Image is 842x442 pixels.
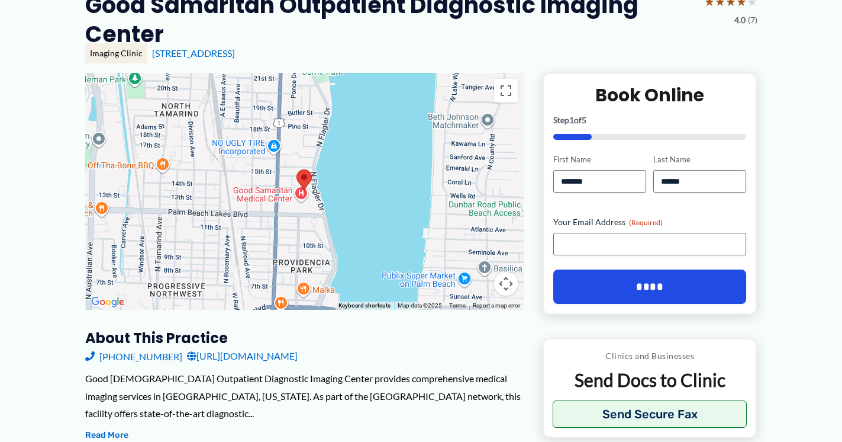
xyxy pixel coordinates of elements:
[748,12,757,28] span: (7)
[553,369,747,392] p: Send Docs to Clinic
[449,302,466,309] a: Terms
[473,302,520,309] a: Report a map error
[85,347,182,365] a: [PHONE_NUMBER]
[85,43,147,63] div: Imaging Clinic
[85,329,524,347] h3: About this practice
[152,47,235,59] a: [STREET_ADDRESS]
[187,347,298,365] a: [URL][DOMAIN_NAME]
[85,370,524,422] div: Good [DEMOGRAPHIC_DATA] Outpatient Diagnostic Imaging Center provides comprehensive medical imagi...
[398,302,442,309] span: Map data ©2025
[629,218,663,227] span: (Required)
[494,79,518,103] button: Toggle fullscreen view
[553,116,747,124] p: Step of
[88,294,127,310] a: Open this area in Google Maps (opens a new window)
[582,115,586,125] span: 5
[553,348,747,364] p: Clinics and Businesses
[569,115,574,125] span: 1
[88,294,127,310] img: Google
[553,216,747,228] label: Your Email Address
[494,272,518,296] button: Map camera controls
[553,154,646,165] label: First Name
[734,12,746,28] span: 4.0
[338,302,391,310] button: Keyboard shortcuts
[653,154,746,165] label: Last Name
[553,401,747,428] button: Send Secure Fax
[553,84,747,107] h2: Book Online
